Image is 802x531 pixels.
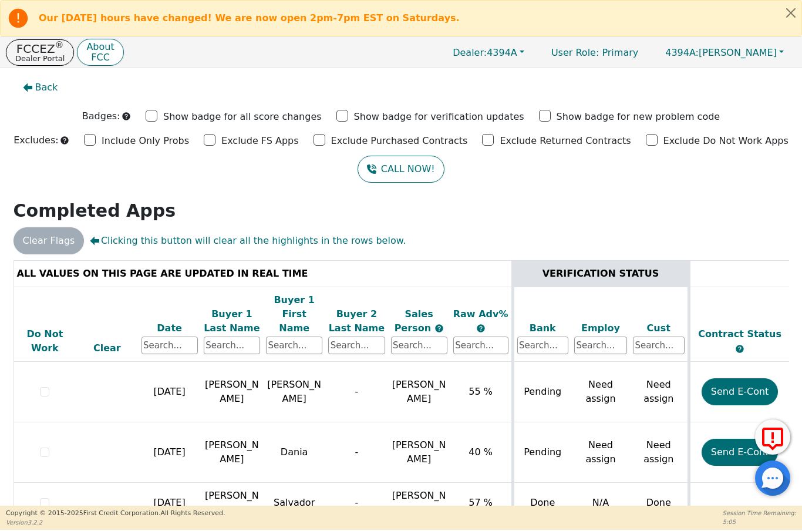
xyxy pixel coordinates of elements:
[665,47,699,58] span: 4394A:
[440,43,537,62] button: Dealer:4394A
[630,362,689,422] td: Need assign
[500,134,631,148] p: Exclude Returned Contracts
[517,321,569,335] div: Bank
[517,337,569,354] input: Search...
[90,234,406,248] span: Clicking this button will clear all the highlights in the rows below.
[574,321,627,335] div: Employ
[331,134,468,148] p: Exclude Purchased Contracts
[354,110,524,124] p: Show badge for verification updates
[6,509,225,519] p: Copyright © 2015- 2025 First Credit Corporation.
[517,267,685,281] div: VERIFICATION STATUS
[15,43,65,55] p: FCCEZ
[263,362,325,422] td: [PERSON_NAME]
[17,267,508,281] div: ALL VALUES ON THIS PAGE ARE UPDATED IN REAL TIME
[160,509,225,517] span: All Rights Reserved.
[469,497,493,508] span: 57 %
[557,110,720,124] p: Show badge for new problem code
[392,379,446,404] span: [PERSON_NAME]
[263,422,325,483] td: Dania
[540,41,650,64] a: User Role: Primary
[139,422,201,483] td: [DATE]
[755,419,790,455] button: Report Error to FCC
[453,308,508,320] span: Raw Adv%
[55,40,64,51] sup: ®
[201,483,263,523] td: [PERSON_NAME]
[79,341,135,355] div: Clear
[571,422,630,483] td: Need assign
[14,200,176,221] strong: Completed Apps
[698,328,781,340] span: Contract Status
[86,53,114,62] p: FCC
[653,43,796,62] button: 4394A:[PERSON_NAME]
[15,55,65,62] p: Dealer Portal
[266,337,322,354] input: Search...
[780,1,801,25] button: Close alert
[201,362,263,422] td: [PERSON_NAME]
[358,156,444,183] button: CALL NOW!
[665,47,777,58] span: [PERSON_NAME]
[513,483,571,523] td: Done
[391,337,447,354] input: Search...
[723,517,796,526] p: 5:05
[35,80,58,95] span: Back
[17,327,73,355] div: Do Not Work
[633,321,685,335] div: Cust
[77,39,123,66] button: AboutFCC
[139,483,201,523] td: [DATE]
[221,134,299,148] p: Exclude FS Apps
[328,337,385,354] input: Search...
[540,41,650,64] p: Primary
[513,362,571,422] td: Pending
[6,518,225,527] p: Version 3.2.2
[633,337,685,354] input: Search...
[663,134,788,148] p: Exclude Do Not Work Apps
[325,483,387,523] td: -
[513,422,571,483] td: Pending
[453,337,508,354] input: Search...
[723,509,796,517] p: Session Time Remaining:
[204,337,260,354] input: Search...
[702,378,779,405] button: Send E-Cont
[630,483,689,523] td: Done
[630,422,689,483] td: Need assign
[86,42,114,52] p: About
[571,362,630,422] td: Need assign
[469,446,493,458] span: 40 %
[6,39,74,66] button: FCCEZ®Dealer Portal
[204,307,260,335] div: Buyer 1 Last Name
[102,134,189,148] p: Include Only Probs
[574,337,627,354] input: Search...
[551,47,599,58] span: User Role :
[139,362,201,422] td: [DATE]
[571,483,630,523] td: N/A
[392,439,446,465] span: [PERSON_NAME]
[163,110,322,124] p: Show badge for all score changes
[453,47,517,58] span: 4394A
[453,47,487,58] span: Dealer:
[325,362,387,422] td: -
[395,308,434,334] span: Sales Person
[266,293,322,335] div: Buyer 1 First Name
[14,74,68,101] button: Back
[141,321,198,335] div: Date
[328,307,385,335] div: Buyer 2 Last Name
[702,439,779,466] button: Send E-Cont
[39,12,460,23] b: Our [DATE] hours have changed! We are now open 2pm-7pm EST on Saturdays.
[14,133,58,147] p: Excludes:
[325,422,387,483] td: -
[141,337,198,354] input: Search...
[201,422,263,483] td: [PERSON_NAME]
[469,386,493,397] span: 55 %
[263,483,325,523] td: Salvador
[82,109,120,123] p: Badges:
[392,490,446,515] span: [PERSON_NAME]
